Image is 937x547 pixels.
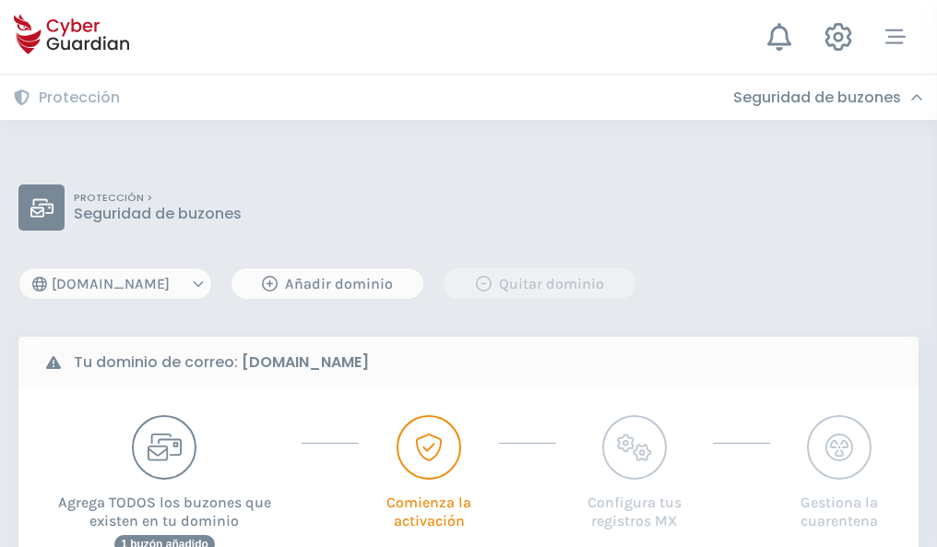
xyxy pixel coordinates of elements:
[377,480,480,530] p: Comienza la activación
[457,273,622,295] div: Quitar dominio
[74,192,242,205] p: PROTECCIÓN >
[575,415,694,530] button: Configura tus registros MX
[575,480,694,530] p: Configura tus registros MX
[74,205,242,223] p: Seguridad de buzones
[231,268,424,300] button: Añadir dominio
[245,273,409,295] div: Añadir dominio
[733,89,901,107] h3: Seguridad de buzones
[789,415,891,530] button: Gestiona la cuarentena
[733,89,923,107] div: Seguridad de buzones
[789,480,891,530] p: Gestiona la cuarentena
[443,268,636,300] button: Quitar dominio
[46,480,283,530] p: Agrega TODOS los buzones que existen en tu dominio
[242,351,369,373] strong: [DOMAIN_NAME]
[74,351,369,374] b: Tu dominio de correo:
[39,89,120,107] h3: Protección
[377,415,480,530] button: Comienza la activación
